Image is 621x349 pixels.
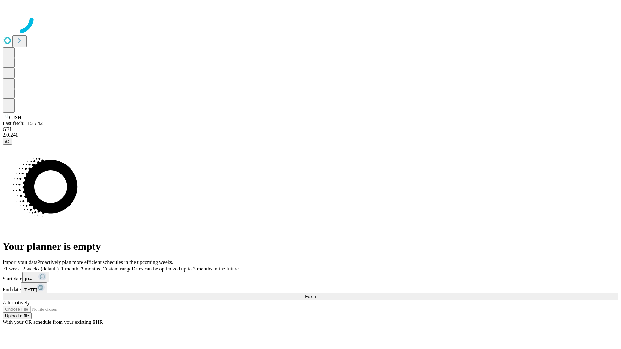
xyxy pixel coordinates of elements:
[132,266,240,271] span: Dates can be optimized up to 3 months in the future.
[3,312,32,319] button: Upload a file
[3,293,618,300] button: Fetch
[5,266,20,271] span: 1 week
[3,121,43,126] span: Last fetch: 11:35:42
[305,294,316,299] span: Fetch
[3,319,103,325] span: With your OR schedule from your existing EHR
[3,132,618,138] div: 2.0.241
[5,139,10,144] span: @
[61,266,78,271] span: 1 month
[21,282,47,293] button: [DATE]
[3,272,618,282] div: Start date
[38,259,173,265] span: Proactively plan more efficient schedules in the upcoming weeks.
[81,266,100,271] span: 3 months
[23,287,37,292] span: [DATE]
[3,240,618,252] h1: Your planner is empty
[23,266,59,271] span: 2 weeks (default)
[3,126,618,132] div: GEI
[103,266,131,271] span: Custom range
[25,277,38,281] span: [DATE]
[9,115,21,120] span: GJSH
[3,259,38,265] span: Import your data
[3,282,618,293] div: End date
[3,300,30,305] span: Alternatively
[22,272,49,282] button: [DATE]
[3,138,12,145] button: @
